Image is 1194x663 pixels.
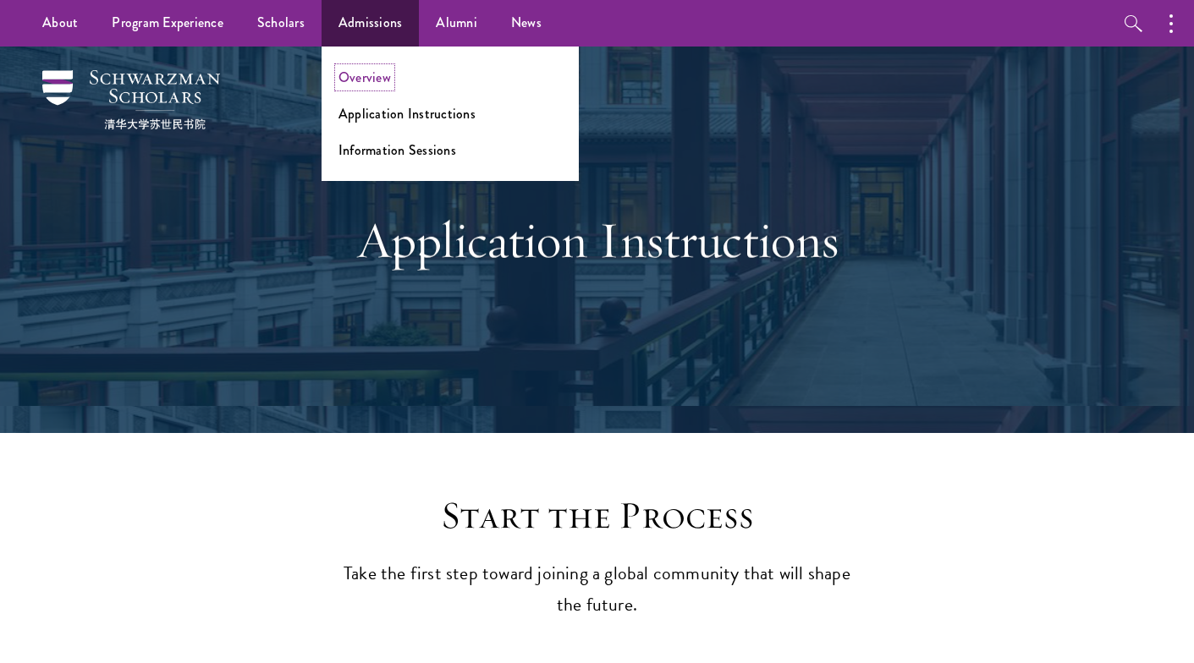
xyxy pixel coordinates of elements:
a: Application Instructions [338,104,476,123]
h2: Start the Process [335,492,860,540]
img: Schwarzman Scholars [42,70,220,129]
a: Overview [338,68,391,87]
p: Take the first step toward joining a global community that will shape the future. [335,558,860,621]
h1: Application Instructions [305,210,889,271]
a: Information Sessions [338,140,456,160]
